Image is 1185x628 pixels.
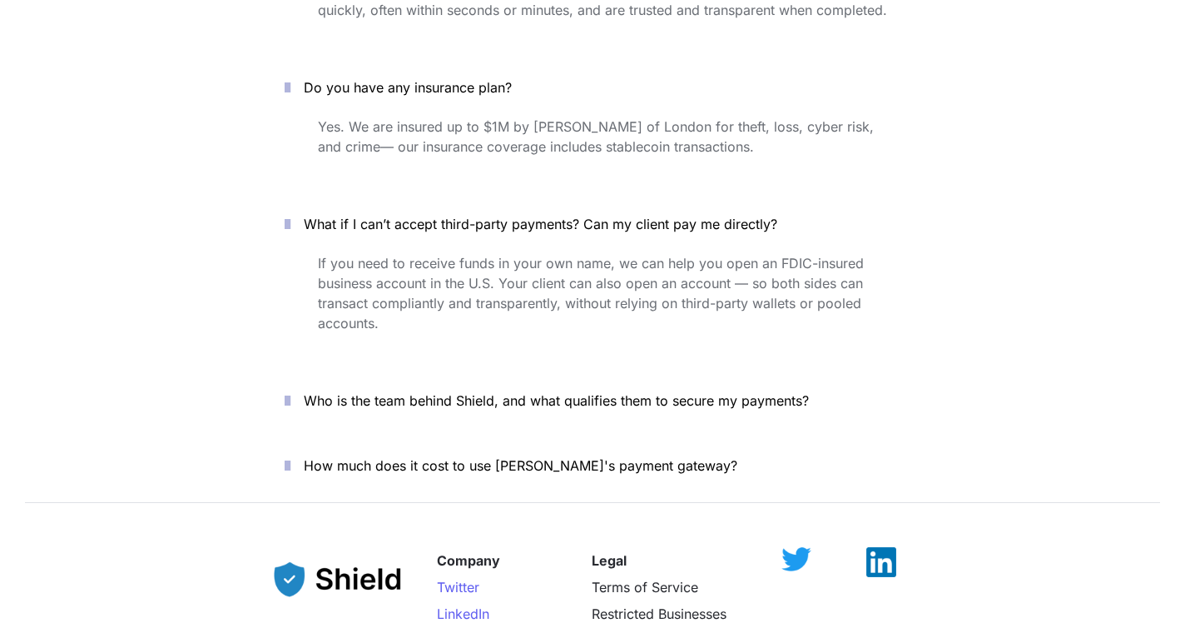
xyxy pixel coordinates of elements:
[318,255,868,331] span: If you need to receive funds in your own name, we can help you open an FDIC-insured business acco...
[260,198,925,250] button: What if I can’t accept third-party payments? Can my client pay me directly?
[318,118,878,155] span: Yes. We are insured up to $1M by [PERSON_NAME] of London for theft, loss, cyber risk, and crime— ...
[304,216,777,232] span: What if I can’t accept third-party payments? Can my client pay me directly?
[260,440,925,491] button: How much does it cost to use [PERSON_NAME]'s payment gateway?
[437,579,479,596] a: Twitter
[592,606,726,622] a: Restricted Businesses
[260,250,925,361] div: What if I can’t accept third-party payments? Can my client pay me directly?
[260,375,925,426] button: Who is the team behind Shield, and what qualifies them to secure my payments?
[304,392,809,409] span: Who is the team behind Shield, and what qualifies them to secure my payments?
[437,606,489,622] a: LinkedIn
[592,579,698,596] a: Terms of Service
[437,552,500,569] strong: Company
[304,79,512,96] span: Do you have any insurance plan?
[260,62,925,113] button: Do you have any insurance plan?
[592,552,627,569] strong: Legal
[260,113,925,185] div: Do you have any insurance plan?
[304,457,737,474] span: How much does it cost to use [PERSON_NAME]'s payment gateway?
